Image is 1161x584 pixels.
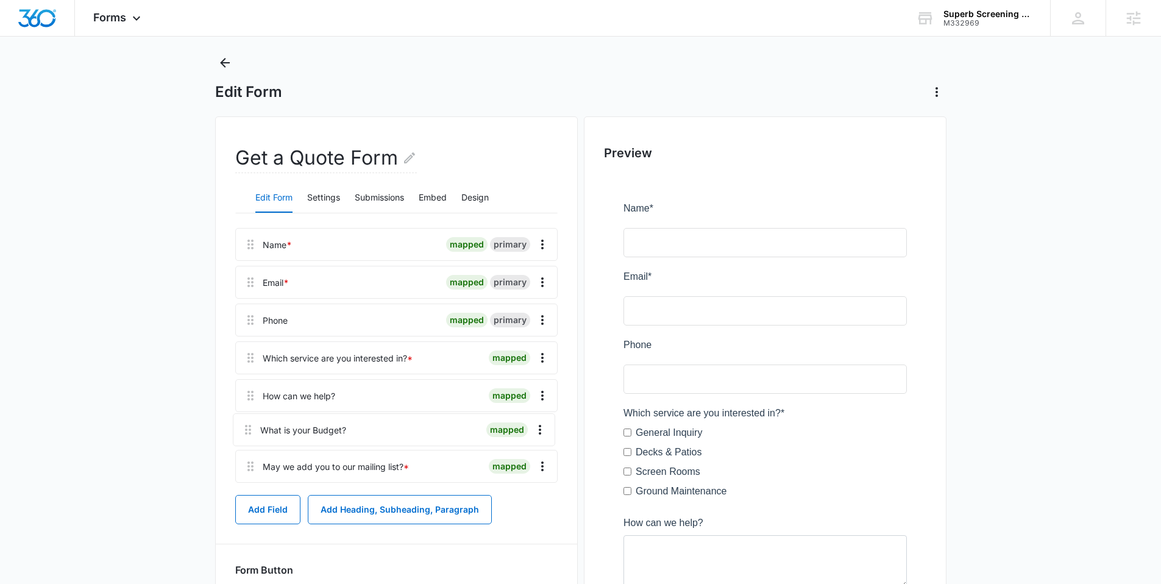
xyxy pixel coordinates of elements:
[263,238,292,251] div: Name
[533,386,552,405] button: Overflow Menu
[943,9,1032,19] div: account name
[20,32,29,41] img: website_grey.svg
[263,460,409,473] div: May we add you to our mailing list?
[93,11,126,24] span: Forms
[307,183,340,213] button: Settings
[490,237,530,252] div: primary
[12,244,78,258] label: Decks & Patios
[419,183,447,213] button: Embed
[12,263,77,278] label: Screen Rooms
[308,495,492,524] button: Add Heading, Subheading, Paragraph
[446,237,488,252] div: mapped
[12,224,79,239] label: General Inquiry
[135,72,205,80] div: Keywords by Traffic
[489,388,530,403] div: mapped
[533,310,552,330] button: Overflow Menu
[490,275,530,290] div: primary
[255,183,293,213] button: Edit Form
[263,390,335,402] div: How can we help?
[263,314,288,327] div: Phone
[127,526,157,536] span: Submit
[20,20,29,29] img: logo_orange.svg
[32,32,134,41] div: Domain: [DOMAIN_NAME]
[604,144,926,162] h2: Preview
[402,143,417,173] button: Edit Form Name
[121,71,131,80] img: tab_keywords_by_traffic_grey.svg
[490,313,530,327] div: primary
[489,351,530,365] div: mapped
[235,564,293,576] h3: Form Button
[46,72,109,80] div: Domain Overview
[943,19,1032,27] div: account id
[927,82,946,102] button: Actions
[235,495,300,524] button: Add Field
[263,276,289,289] div: Email
[12,283,103,297] label: Ground Maintenance
[33,71,43,80] img: tab_domain_overview_orange.svg
[533,348,552,368] button: Overflow Menu
[355,183,404,213] button: Submissions
[263,352,413,365] div: Which service are you interested in?
[461,183,489,213] button: Design
[215,83,282,101] h1: Edit Form
[34,20,60,29] div: v 4.0.25
[533,272,552,292] button: Overflow Menu
[446,275,488,290] div: mapped
[215,53,235,73] button: Back
[533,457,552,476] button: Overflow Menu
[446,313,488,327] div: mapped
[489,459,530,474] div: mapped
[533,235,552,254] button: Overflow Menu
[235,143,417,173] h2: Get a Quote Form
